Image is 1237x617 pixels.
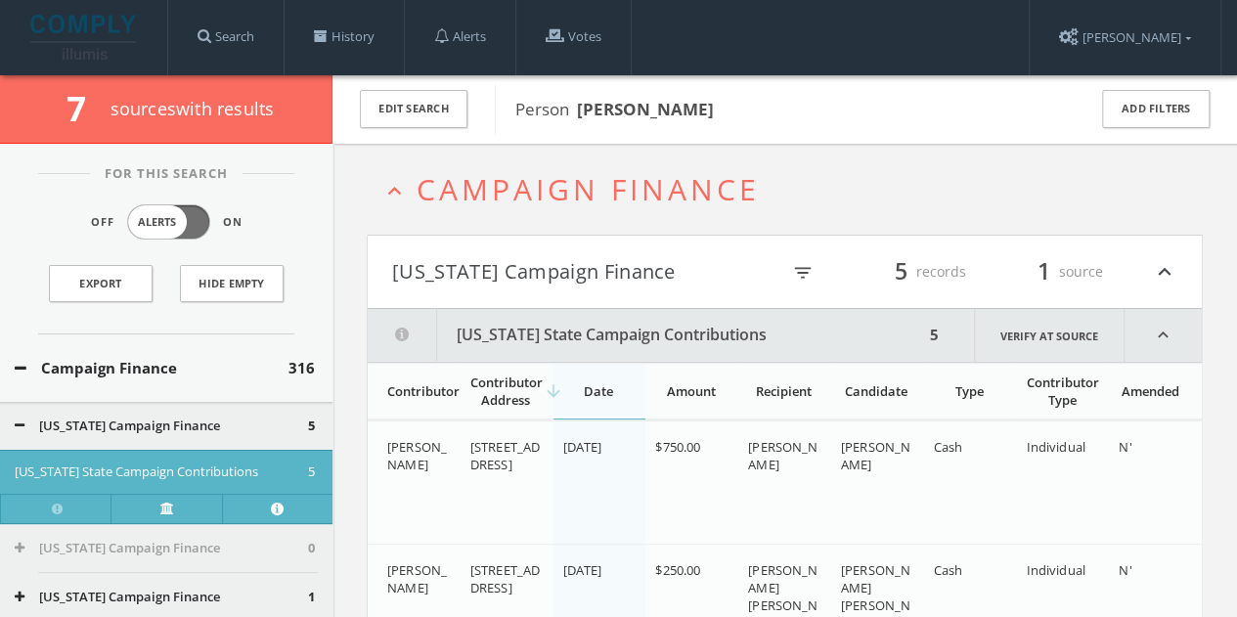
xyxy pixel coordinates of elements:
div: records [849,255,966,288]
span: [STREET_ADDRESS] [470,438,540,473]
a: Verify at source [110,494,221,523]
button: [US_STATE] Campaign Finance [15,539,308,558]
button: [US_STATE] State Campaign Contributions [15,463,308,482]
span: 5 [308,463,315,482]
span: Cash [934,561,963,579]
button: Add Filters [1102,90,1210,128]
div: 5 [924,309,945,362]
span: [PERSON_NAME] [387,438,447,473]
b: [PERSON_NAME] [577,98,714,120]
div: Contributor [387,382,449,400]
span: For This Search [90,164,243,184]
img: illumis [30,15,140,60]
span: $250.00 [655,561,700,579]
span: 7 [66,85,103,131]
span: N' [1119,438,1131,456]
span: On [223,214,243,231]
span: Campaign Finance [417,169,760,209]
span: Person [515,98,714,120]
i: expand_less [1152,255,1177,288]
button: Edit Search [360,90,467,128]
button: [US_STATE] State Campaign Contributions [368,309,924,362]
i: expand_less [1125,309,1202,362]
span: Individual [1026,561,1084,579]
span: $750.00 [655,438,700,456]
button: [US_STATE] Campaign Finance [15,588,308,607]
button: Campaign Finance [15,357,288,379]
a: Export [49,265,153,302]
span: 5 [308,417,315,436]
span: [PERSON_NAME] [387,561,447,596]
div: source [986,255,1103,288]
div: Candidate [841,382,912,400]
div: Amended [1119,382,1182,400]
span: 0 [308,539,315,558]
span: Individual [1026,438,1084,456]
i: filter_list [792,262,814,284]
span: 316 [288,357,315,379]
span: N' [1119,561,1131,579]
button: Hide Empty [180,265,284,302]
span: 1 [1029,254,1059,288]
span: [PERSON_NAME] [841,438,910,473]
div: Contributor Type [1026,374,1097,409]
a: Verify at source [974,309,1125,362]
div: Recipient [748,382,819,400]
span: [STREET_ADDRESS] [470,561,540,596]
div: Type [934,382,1005,400]
button: [US_STATE] Campaign Finance [392,255,779,288]
span: Cash [934,438,963,456]
i: expand_less [381,178,408,204]
div: Amount [655,382,727,400]
span: 5 [886,254,916,288]
span: [DATE] [563,561,602,579]
div: Date [563,382,635,400]
div: Contributor Address [470,374,542,409]
i: arrow_downward [544,381,563,401]
span: [DATE] [563,438,602,456]
span: [PERSON_NAME] [748,438,817,473]
span: source s with results [110,97,275,120]
span: 1 [308,588,315,607]
button: [US_STATE] Campaign Finance [15,417,308,436]
button: expand_lessCampaign Finance [381,173,1203,205]
span: Off [91,214,114,231]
